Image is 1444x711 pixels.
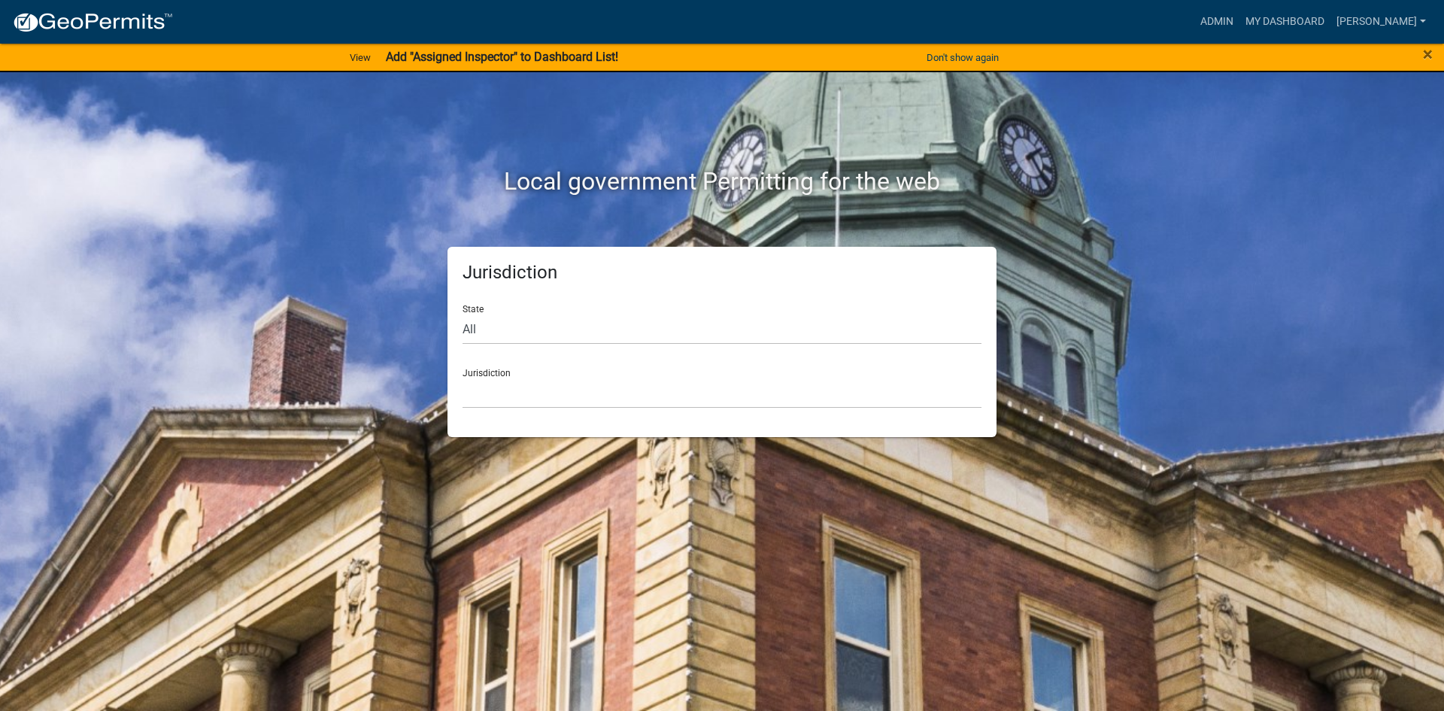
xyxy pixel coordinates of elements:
[1239,8,1330,36] a: My Dashboard
[921,45,1005,70] button: Don't show again
[1423,44,1433,65] span: ×
[305,167,1139,196] h2: Local government Permitting for the web
[463,262,981,284] h5: Jurisdiction
[344,45,377,70] a: View
[386,50,618,64] strong: Add "Assigned Inspector" to Dashboard List!
[1194,8,1239,36] a: Admin
[1330,8,1432,36] a: [PERSON_NAME]
[1423,45,1433,63] button: Close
